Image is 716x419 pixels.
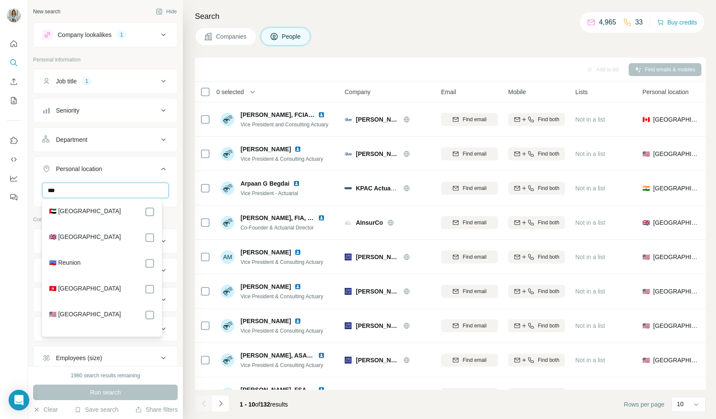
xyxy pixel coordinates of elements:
button: Enrich CSV [7,74,21,89]
span: 🇺🇸 [642,287,650,296]
div: 1 [117,31,127,39]
p: 10 [677,400,684,408]
button: Job title1 [34,71,177,92]
label: 🇹🇳 [GEOGRAPHIC_DATA] [49,284,121,294]
button: Feedback [7,190,21,205]
div: Employees (size) [56,354,102,362]
span: 1 - 10 [240,401,255,408]
span: [PERSON_NAME], ASA, MAAA [241,352,328,359]
div: Personal location [56,165,102,173]
button: Find email [441,113,498,126]
button: Buy credits [657,16,697,28]
span: [GEOGRAPHIC_DATA] [653,150,699,158]
span: Not in a list [575,322,605,329]
span: Vice President & Consulting Actuary [241,362,323,368]
label: 🇦🇪 [GEOGRAPHIC_DATA] [49,207,121,217]
span: Find both [538,322,559,330]
span: [PERSON_NAME] & [PERSON_NAME] [356,287,399,296]
span: KPAC Actuaries and Consultants [356,185,450,192]
img: Logo of Lewis & Ellis [345,254,352,260]
img: Avatar [221,353,235,367]
img: Avatar [221,284,235,298]
span: Find email [463,150,486,158]
span: Companies [216,32,247,41]
button: HQ location [34,289,177,310]
span: Find both [538,287,559,295]
span: 🇺🇸 [642,321,650,330]
label: 🇺🇸 [GEOGRAPHIC_DATA] [49,310,121,320]
div: 1980 search results remaining [71,372,140,379]
img: LinkedIn logo [318,352,325,359]
button: My lists [7,93,21,108]
label: 🇷🇪 Reunion [49,258,80,269]
span: Find email [463,219,486,226]
span: [PERSON_NAME], FCIA, FCAS, MAAA [241,111,350,118]
span: 132 [260,401,270,408]
span: [PERSON_NAME], FSA, MAAA [241,386,328,393]
span: [PERSON_NAME] [241,282,291,291]
span: Find email [463,184,486,192]
button: Find email [441,354,498,367]
span: Arpaan G Begdai [241,179,290,188]
button: Annual revenue ($) [34,318,177,339]
div: New search [33,8,60,15]
p: 4,965 [599,17,616,28]
span: Find email [463,253,486,261]
img: Logo of Lewis & Ellis [345,357,352,364]
span: Company [345,88,370,96]
button: Find email [441,388,498,401]
button: Find both [508,182,565,195]
button: Hide [150,5,183,18]
span: Find email [463,287,486,295]
span: Rows per page [624,400,664,409]
div: Seniority [56,106,79,115]
button: Seniority [34,100,177,121]
img: Logo of Lewis & Ellis [345,288,352,295]
span: 🇺🇸 [642,150,650,158]
span: 🇺🇸 [642,253,650,261]
button: Find both [508,319,565,332]
button: Share filters [135,405,178,414]
div: AM [221,250,235,264]
div: Job title [56,77,77,86]
button: Find email [441,147,498,160]
button: Industry [34,260,177,281]
span: [PERSON_NAME], FIA, CERA [241,214,324,221]
img: LinkedIn logo [294,146,301,153]
span: Vice President & Consulting Actuary [241,259,323,265]
span: [GEOGRAPHIC_DATA] [653,321,699,330]
button: Company [34,231,177,251]
button: Quick start [7,36,21,52]
div: Open Intercom Messenger [9,390,29,410]
button: Find email [441,182,498,195]
span: Not in a list [575,254,605,260]
button: Save search [74,405,118,414]
button: Find both [508,216,565,229]
span: 🇺🇸 [642,356,650,364]
span: [PERSON_NAME] [241,248,291,257]
span: Find both [538,150,559,158]
div: Company lookalikes [58,31,111,39]
span: results [240,401,288,408]
span: Find both [538,116,559,123]
span: [GEOGRAPHIC_DATA] [653,356,699,364]
span: Lists [575,88,588,96]
span: Not in a list [575,150,605,157]
button: Find email [441,216,498,229]
button: Find both [508,354,565,367]
span: Personal location [642,88,688,96]
span: of [255,401,260,408]
span: Not in a list [575,116,605,123]
button: Personal location [34,159,177,183]
span: Find email [463,116,486,123]
button: Use Surfe API [7,152,21,167]
button: Find both [508,388,565,401]
span: [PERSON_NAME] & [PERSON_NAME] [356,356,399,364]
img: Logo of AInsurCo [345,219,352,226]
img: Logo of KPAC Actuaries and Consultants [345,185,352,192]
button: Clear [33,405,58,414]
button: Use Surfe on LinkedIn [7,133,21,148]
span: 🇮🇳 [642,184,650,193]
span: Not in a list [575,219,605,226]
span: Vice President & Consulting Actuary [241,294,323,300]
